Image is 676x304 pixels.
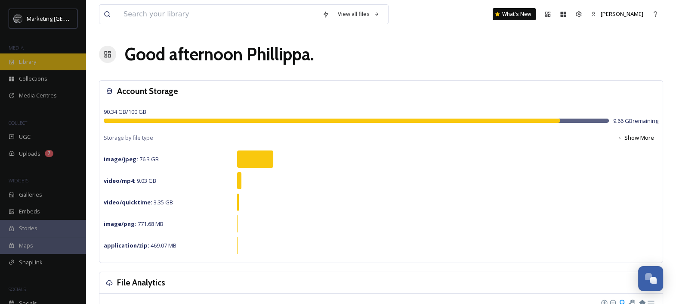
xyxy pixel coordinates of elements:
[333,6,384,22] a: View all files
[119,5,318,24] input: Search your library
[104,155,159,163] span: 76.3 GB
[45,150,53,157] div: 7
[9,286,26,292] span: SOCIALS
[613,129,658,146] button: Show More
[19,150,40,158] span: Uploads
[104,220,136,228] strong: image/png :
[117,276,165,289] h3: File Analytics
[104,177,156,185] span: 9.03 GB
[104,155,138,163] strong: image/jpeg :
[27,14,108,22] span: Marketing [GEOGRAPHIC_DATA]
[14,14,22,23] img: MC-Logo-01.svg
[9,119,27,126] span: COLLECT
[19,58,36,66] span: Library
[9,44,24,51] span: MEDIA
[19,258,43,266] span: SnapLink
[638,266,663,291] button: Open Chat
[117,85,178,97] h3: Account Storage
[19,224,37,232] span: Stories
[104,198,152,206] strong: video/quicktime :
[104,241,149,249] strong: application/zip :
[104,177,136,185] strong: video/mp4 :
[613,117,658,125] span: 9.66 GB remaining
[19,207,40,216] span: Embeds
[493,8,536,20] a: What's New
[19,133,31,141] span: UGC
[9,177,28,184] span: WIDGETS
[586,6,648,22] a: [PERSON_NAME]
[104,198,173,206] span: 3.35 GB
[19,191,42,199] span: Galleries
[19,91,57,100] span: Media Centres
[104,108,146,116] span: 90.34 GB / 100 GB
[104,241,176,249] span: 469.07 MB
[104,220,164,228] span: 771.68 MB
[601,10,643,18] span: [PERSON_NAME]
[19,241,33,250] span: Maps
[104,134,153,142] span: Storage by file type
[19,75,47,83] span: Collections
[125,41,314,67] h1: Good afternoon Phillippa .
